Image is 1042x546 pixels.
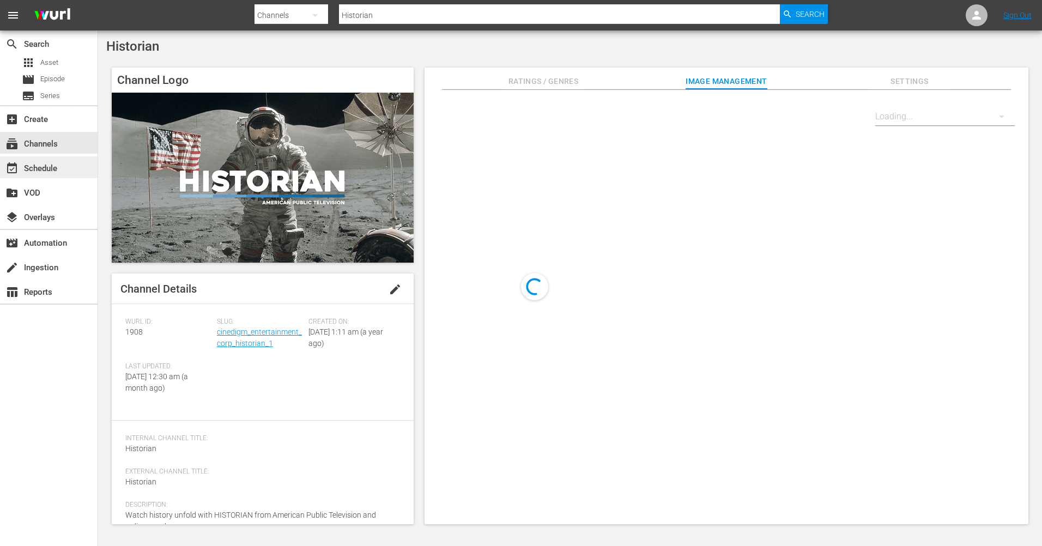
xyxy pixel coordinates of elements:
[112,93,414,263] img: Historian
[382,276,408,302] button: edit
[120,282,197,295] span: Channel Details
[5,261,19,274] span: Ingestion
[125,434,395,443] span: Internal Channel Title:
[217,327,302,348] a: cinedigm_entertainment_corp_historian_1
[22,73,35,86] span: Episode
[125,468,395,476] span: External Channel Title:
[125,327,143,336] span: 1908
[796,4,825,24] span: Search
[502,75,584,88] span: Ratings / Genres
[7,9,20,22] span: menu
[5,211,19,224] span: Overlays
[125,362,211,371] span: Last Updated:
[389,283,402,296] span: edit
[5,162,19,175] span: Schedule
[40,90,60,101] span: Series
[22,56,35,69] span: Asset
[125,511,376,531] span: Watch history unfold with HISTORIAN from American Public Television and rediscover the past.
[40,57,58,68] span: Asset
[5,38,19,51] span: Search
[780,4,828,24] button: Search
[125,477,156,486] span: Historian
[217,318,303,326] span: Slug:
[5,286,19,299] span: Reports
[686,75,767,88] span: Image Management
[125,501,395,509] span: Description:
[5,113,19,126] span: Create
[22,89,35,102] span: Series
[1003,11,1032,20] a: Sign Out
[125,444,156,453] span: Historian
[5,236,19,250] span: movie_filter
[125,372,188,392] span: [DATE] 12:30 am (a month ago)
[26,3,78,28] img: ans4CAIJ8jUAAAAAAAAAAAAAAAAAAAAAAAAgQb4GAAAAAAAAAAAAAAAAAAAAAAAAJMjXAAAAAAAAAAAAAAAAAAAAAAAAgAT5G...
[308,318,395,326] span: Created On:
[869,75,950,88] span: Settings
[5,186,19,199] span: VOD
[40,74,65,84] span: Episode
[112,68,414,93] h4: Channel Logo
[125,318,211,326] span: Wurl ID:
[5,137,19,150] span: subscriptions
[308,327,383,348] span: [DATE] 1:11 am (a year ago)
[106,39,159,54] span: Historian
